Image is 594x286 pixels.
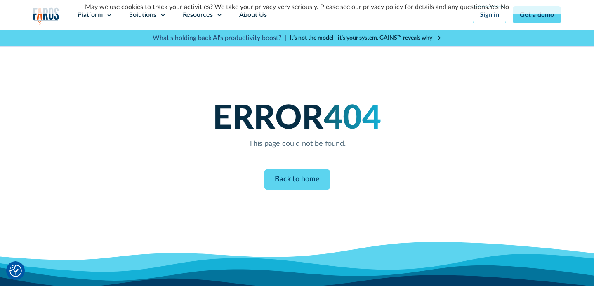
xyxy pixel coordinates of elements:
div: Platform [78,10,103,20]
strong: It’s not the model—it’s your system. GAINS™ reveals why [290,35,432,41]
a: home [33,7,59,24]
div: This page could not be found. [249,138,346,150]
img: Logo of the analytics and reporting company Faros. [33,7,59,24]
div: Solutions [129,10,156,20]
h1: ERROR [213,99,381,138]
button: Cookie Settings [9,265,22,277]
a: Back to home [264,169,330,190]
img: Revisit consent button [9,265,22,277]
a: It’s not the model—it’s your system. GAINS™ reveals why [290,34,441,42]
p: What's holding back AI's productivity boost? | [153,33,286,43]
a: Yes [489,4,499,10]
div: Resources [183,10,213,20]
a: Get a demo [513,6,561,23]
span: 404 [324,102,382,135]
a: No [500,4,509,10]
a: Sign in [473,6,506,23]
